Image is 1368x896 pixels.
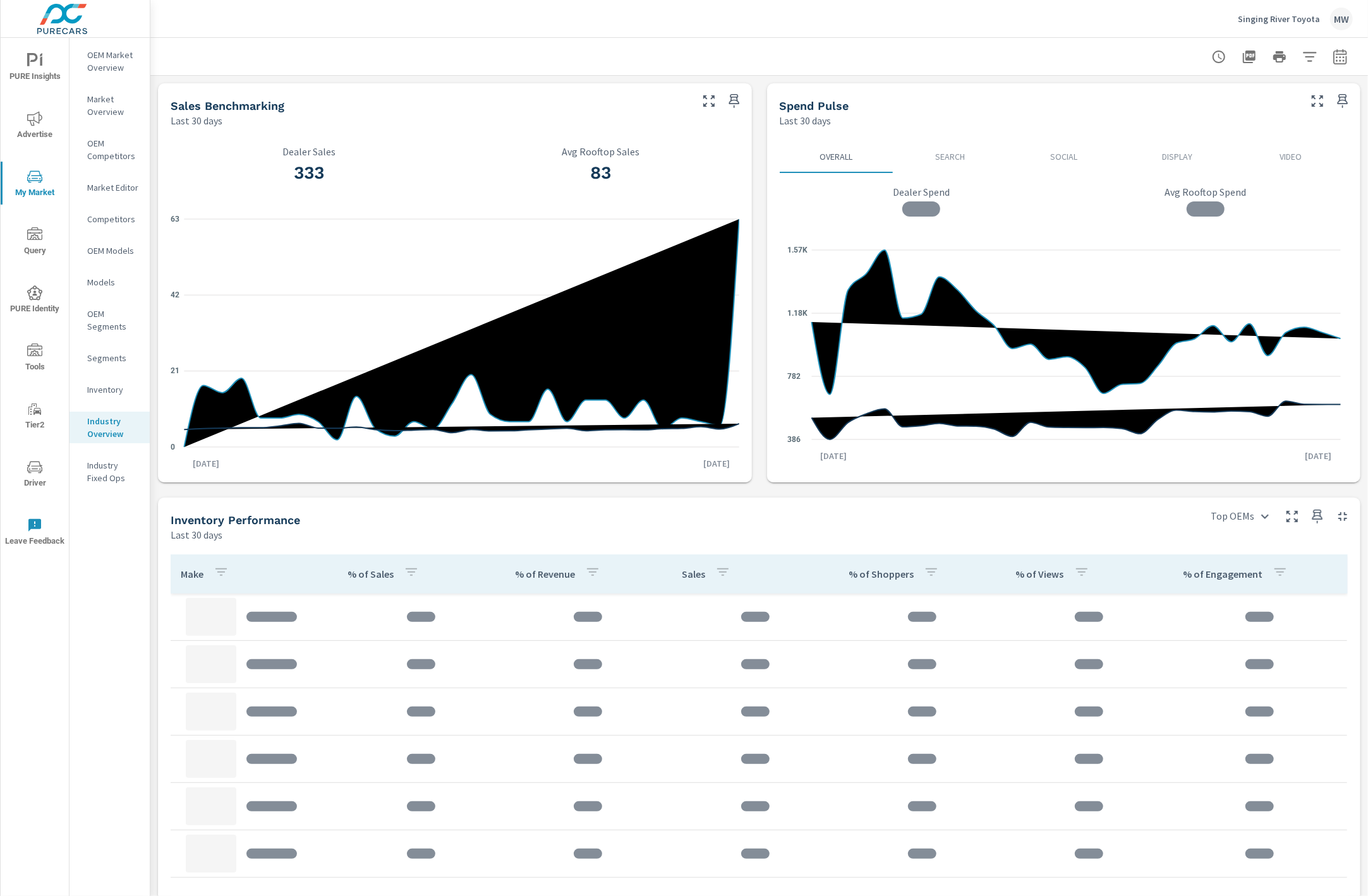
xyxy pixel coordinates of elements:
[70,45,150,77] div: OEM Market Overview
[780,99,849,112] h5: Spend Pulse
[87,276,140,289] p: Models
[70,349,150,367] div: Segments
[87,244,140,257] p: OEM Models
[787,372,801,381] text: 782
[724,91,744,111] span: Save this to your personalized report
[1017,150,1110,163] p: Social
[4,285,65,316] span: PURE Identity
[1130,150,1224,163] p: Display
[787,435,801,444] text: 386
[463,146,739,157] p: Avg Rooftop Sales
[181,568,203,580] p: Make
[1203,505,1277,527] div: Top OEMs
[171,162,447,184] h3: 333
[171,290,179,299] text: 42
[790,150,883,163] p: Overall
[70,456,150,487] div: Industry Fixed Ops
[849,568,914,580] p: % of Shoppers
[70,134,150,165] div: OEM Competitors
[87,93,140,118] p: Market Overview
[87,308,140,333] p: OEM Segments
[87,213,140,225] p: Competitors
[171,527,222,542] p: Last 30 days
[1238,13,1320,25] p: Singing River Toyota
[1016,568,1064,580] p: % of Views
[1237,44,1262,69] button: "Export Report to PDF"
[1297,44,1323,69] button: Apply Filters
[4,343,65,374] span: Tools
[515,568,575,580] p: % of Revenue
[171,113,222,128] p: Last 30 days
[1071,186,1340,198] p: Avg Rooftop Spend
[87,415,140,440] p: Industry Overview
[699,91,719,111] button: Make Fullscreen
[70,241,150,260] div: OEM Models
[171,146,447,157] p: Dealer Sales
[87,137,140,162] p: OEM Competitors
[171,513,300,527] h5: Inventory Performance
[171,99,284,112] h5: Sales Benchmarking
[4,227,65,258] span: Query
[171,443,175,451] text: 0
[1307,506,1328,527] span: Save this to your personalized report
[1328,44,1353,69] button: Select Date Range
[682,568,705,580] p: Sales
[1333,506,1353,527] button: Minimize Widget
[171,367,179,376] text: 21
[70,90,150,121] div: Market Overview
[1244,150,1338,163] p: Video
[70,412,150,443] div: Industry Overview
[780,113,832,128] p: Last 30 days
[1267,44,1292,69] button: Print Report
[787,246,808,254] text: 1.57K
[1330,8,1353,30] div: MW
[811,450,856,462] p: [DATE]
[1183,568,1262,580] p: % of Engagement
[463,162,739,184] h3: 83
[1307,91,1328,111] button: Make Fullscreen
[903,150,996,163] p: Search
[4,111,65,142] span: Advertise
[87,181,140,194] p: Market Editor
[4,169,65,200] span: My Market
[87,459,140,484] p: Industry Fixed Ops
[70,304,150,336] div: OEM Segments
[70,380,150,399] div: Inventory
[70,273,150,292] div: Models
[4,460,65,491] span: Driver
[4,402,65,433] span: Tier2
[4,518,65,549] span: Leave Feedback
[171,215,179,224] text: 63
[4,53,65,84] span: PURE Insights
[87,352,140,364] p: Segments
[1333,91,1353,111] span: Save this to your personalized report
[1296,450,1340,462] p: [DATE]
[348,568,394,580] p: % of Sales
[184,457,228,470] p: [DATE]
[70,178,150,197] div: Market Editor
[70,210,150,229] div: Competitors
[1,38,69,561] div: nav menu
[1282,506,1302,527] button: Make Fullscreen
[695,457,739,470] p: [DATE]
[87,49,140,74] p: OEM Market Overview
[787,309,808,318] text: 1.18K
[87,383,140,396] p: Inventory
[787,186,1056,198] p: Dealer Spend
